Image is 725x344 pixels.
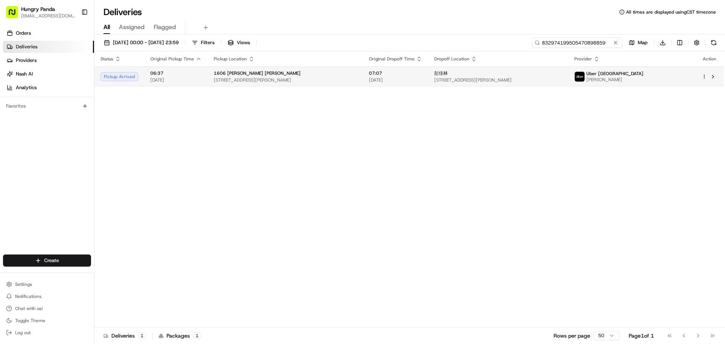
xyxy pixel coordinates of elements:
[103,332,146,339] div: Deliveries
[15,293,42,299] span: Notifications
[237,39,250,46] span: Views
[369,70,422,76] span: 07:07
[3,279,91,290] button: Settings
[626,9,716,15] span: All times are displayed using CST timezone
[3,54,94,66] a: Providers
[3,27,94,39] a: Orders
[3,100,91,112] div: Favorites
[369,77,422,83] span: [DATE]
[625,37,651,48] button: Map
[434,77,562,83] span: [STREET_ADDRESS][PERSON_NAME]
[532,37,622,48] input: Type to search
[113,39,179,46] span: [DATE] 00:00 - [DATE] 23:59
[193,332,201,339] div: 1
[3,82,94,94] a: Analytics
[586,77,643,83] span: [PERSON_NAME]
[15,305,43,312] span: Chat with us!
[150,56,194,62] span: Original Pickup Time
[138,332,146,339] div: 1
[434,56,469,62] span: Dropoff Location
[119,23,145,32] span: Assigned
[3,68,94,80] a: Nash AI
[15,281,32,287] span: Settings
[154,23,176,32] span: Flagged
[21,5,55,13] button: Hungry Panda
[21,13,75,19] button: [EMAIL_ADDRESS][DOMAIN_NAME]
[201,39,214,46] span: Filters
[554,332,590,339] p: Rows per page
[574,56,592,62] span: Provider
[3,3,78,21] button: Hungry Panda[EMAIL_ADDRESS][DOMAIN_NAME]
[214,77,357,83] span: [STREET_ADDRESS][PERSON_NAME]
[224,37,253,48] button: Views
[150,70,202,76] span: 06:37
[44,257,59,264] span: Create
[708,37,719,48] button: Refresh
[3,255,91,267] button: Create
[103,23,110,32] span: All
[3,327,91,338] button: Log out
[16,71,33,77] span: Nash AI
[575,72,585,82] img: uber-new-logo.jpeg
[434,70,448,76] span: 彭佳林
[16,84,37,91] span: Analytics
[638,39,648,46] span: Map
[369,56,415,62] span: Original Dropoff Time
[16,30,31,37] span: Orders
[15,318,45,324] span: Toggle Theme
[16,43,37,50] span: Deliveries
[159,332,201,339] div: Packages
[3,41,94,53] a: Deliveries
[103,6,142,18] h1: Deliveries
[16,57,37,64] span: Providers
[3,315,91,326] button: Toggle Theme
[214,56,247,62] span: Pickup Location
[3,291,91,302] button: Notifications
[100,56,113,62] span: Status
[15,330,31,336] span: Log out
[100,37,182,48] button: [DATE] 00:00 - [DATE] 23:59
[702,56,717,62] div: Action
[629,332,654,339] div: Page 1 of 1
[214,70,301,76] span: 1606 [PERSON_NAME] [PERSON_NAME]
[586,71,643,77] span: Uber [GEOGRAPHIC_DATA]
[3,303,91,314] button: Chat with us!
[188,37,218,48] button: Filters
[150,77,202,83] span: [DATE]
